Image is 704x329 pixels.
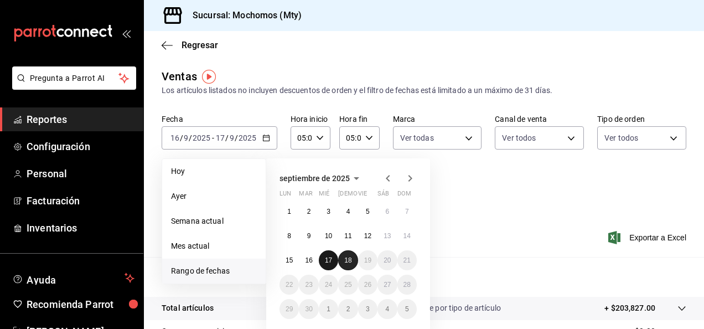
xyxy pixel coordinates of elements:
button: 28 de septiembre de 2025 [397,275,417,295]
button: 30 de septiembre de 2025 [299,299,318,319]
abbr: martes [299,190,312,202]
button: 22 de septiembre de 2025 [279,275,299,295]
button: 3 de septiembre de 2025 [319,202,338,222]
button: 20 de septiembre de 2025 [377,250,397,270]
abbr: 5 de octubre de 2025 [405,305,409,313]
button: 2 de septiembre de 2025 [299,202,318,222]
span: Pregunta a Parrot AI [30,73,119,84]
button: 13 de septiembre de 2025 [377,226,397,246]
abbr: 4 de octubre de 2025 [385,305,389,313]
button: 26 de septiembre de 2025 [358,275,377,295]
abbr: 24 de septiembre de 2025 [325,281,332,289]
abbr: 27 de septiembre de 2025 [384,281,391,289]
span: Semana actual [171,215,257,227]
input: ---- [192,133,211,142]
button: 4 de septiembre de 2025 [338,202,358,222]
button: 25 de septiembre de 2025 [338,275,358,295]
button: 3 de octubre de 2025 [358,299,377,319]
abbr: 13 de septiembre de 2025 [384,232,391,240]
button: 12 de septiembre de 2025 [358,226,377,246]
abbr: 19 de septiembre de 2025 [364,256,371,264]
span: - [212,133,214,142]
abbr: 2 de septiembre de 2025 [307,208,311,215]
abbr: 20 de septiembre de 2025 [384,256,391,264]
abbr: 14 de septiembre de 2025 [403,232,411,240]
span: / [180,133,183,142]
abbr: 16 de septiembre de 2025 [305,256,312,264]
label: Fecha [162,115,277,123]
button: 24 de septiembre de 2025 [319,275,338,295]
button: 11 de septiembre de 2025 [338,226,358,246]
span: Configuración [27,139,134,154]
button: Regresar [162,40,218,50]
span: Regresar [182,40,218,50]
abbr: viernes [358,190,367,202]
button: 10 de septiembre de 2025 [319,226,338,246]
button: Exportar a Excel [610,231,686,244]
button: 17 de septiembre de 2025 [319,250,338,270]
p: + $203,827.00 [604,302,655,314]
button: 27 de septiembre de 2025 [377,275,397,295]
input: -- [229,133,235,142]
span: Ayer [171,191,257,202]
abbr: lunes [279,190,291,202]
button: Tooltip marker [202,70,216,84]
button: 18 de septiembre de 2025 [338,250,358,270]
abbr: 17 de septiembre de 2025 [325,256,332,264]
span: Hoy [171,166,257,177]
button: 14 de septiembre de 2025 [397,226,417,246]
button: 23 de septiembre de 2025 [299,275,318,295]
span: / [235,133,238,142]
abbr: 23 de septiembre de 2025 [305,281,312,289]
span: Ver todas [400,132,434,143]
button: open_drawer_menu [122,29,131,38]
label: Hora inicio [291,115,330,123]
div: Los artículos listados no incluyen descuentos de orden y el filtro de fechas está limitado a un m... [162,85,686,96]
abbr: 6 de septiembre de 2025 [385,208,389,215]
button: 15 de septiembre de 2025 [279,250,299,270]
abbr: 21 de septiembre de 2025 [403,256,411,264]
h3: Sucursal: Mochomos (Mty) [184,9,302,22]
abbr: 10 de septiembre de 2025 [325,232,332,240]
abbr: 5 de septiembre de 2025 [366,208,370,215]
span: Recomienda Parrot [27,297,134,312]
abbr: 3 de septiembre de 2025 [327,208,330,215]
input: -- [183,133,189,142]
abbr: 28 de septiembre de 2025 [403,281,411,289]
span: Facturación [27,193,134,208]
span: Mes actual [171,240,257,252]
span: Reportes [27,112,134,127]
span: Ayuda [27,271,120,285]
abbr: 8 de septiembre de 2025 [287,232,291,240]
abbr: 30 de septiembre de 2025 [305,305,312,313]
abbr: 12 de septiembre de 2025 [364,232,371,240]
abbr: 11 de septiembre de 2025 [344,232,351,240]
abbr: 2 de octubre de 2025 [346,305,350,313]
button: 2 de octubre de 2025 [338,299,358,319]
span: Ver todos [604,132,638,143]
div: Ventas [162,68,197,85]
button: 6 de septiembre de 2025 [377,202,397,222]
button: 21 de septiembre de 2025 [397,250,417,270]
label: Marca [393,115,482,123]
label: Tipo de orden [597,115,686,123]
button: 1 de octubre de 2025 [319,299,338,319]
button: Pregunta a Parrot AI [12,66,136,90]
abbr: sábado [377,190,389,202]
abbr: jueves [338,190,403,202]
button: 19 de septiembre de 2025 [358,250,377,270]
abbr: 18 de septiembre de 2025 [344,256,351,264]
abbr: 3 de octubre de 2025 [366,305,370,313]
abbr: 15 de septiembre de 2025 [286,256,293,264]
abbr: 9 de septiembre de 2025 [307,232,311,240]
abbr: 7 de septiembre de 2025 [405,208,409,215]
span: Personal [27,166,134,181]
button: 9 de septiembre de 2025 [299,226,318,246]
button: 5 de septiembre de 2025 [358,202,377,222]
span: Ver todos [502,132,536,143]
button: 8 de septiembre de 2025 [279,226,299,246]
label: Hora fin [339,115,379,123]
abbr: 1 de septiembre de 2025 [287,208,291,215]
span: Inventarios [27,220,134,235]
